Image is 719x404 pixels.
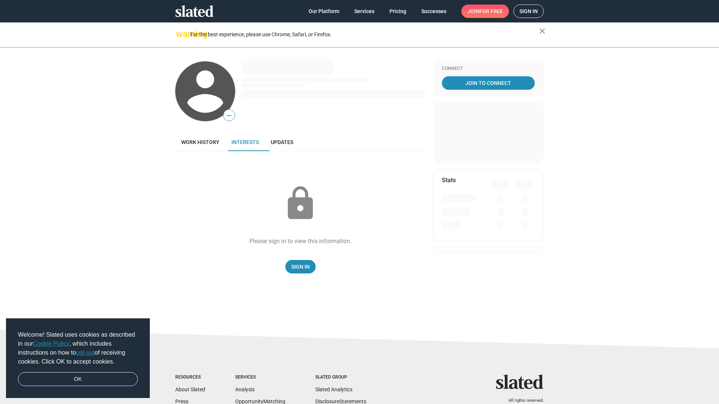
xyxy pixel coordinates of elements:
a: Successes [415,4,452,18]
a: Our Platform [303,4,345,18]
a: Slated Analytics [315,386,352,392]
a: Sign in [513,4,544,18]
div: cookieconsent [6,318,150,398]
span: Join [467,4,503,18]
a: Pricing [383,4,412,18]
span: Sign In [291,260,310,273]
a: Sign In [285,260,316,273]
span: Our Platform [309,4,339,18]
a: Work history [175,133,225,151]
a: opt-out [76,349,95,356]
a: dismiss cookie message [18,372,138,386]
mat-icon: warning [176,30,185,39]
span: for free [479,4,503,18]
mat-icon: lock [282,185,319,222]
span: — [224,111,235,120]
div: For the best experience, please use Chrome, Safari, or Firefox. [190,30,539,40]
div: Resources [175,374,205,380]
a: Updates [265,133,299,151]
span: Join To Connect [443,76,533,90]
span: Sign in [519,5,538,18]
a: Join To Connect [442,76,535,90]
span: Successes [421,4,446,18]
a: Cookie Policy [33,340,69,347]
span: Updates [271,139,293,145]
div: Services [235,374,285,380]
a: Analysis [235,386,255,392]
a: Services [348,4,380,18]
div: Connect [442,66,535,72]
a: Interests [225,133,265,151]
div: Please sign in to view this information. [249,237,352,245]
span: Work history [181,139,219,145]
span: Pricing [389,4,406,18]
span: Services [354,4,374,18]
span: Welcome! Slated uses cookies as described in our , which includes instructions on how to of recei... [18,330,138,366]
mat-icon: close [538,27,547,36]
a: Joinfor free [461,4,509,18]
div: Slated Group [315,374,366,380]
span: Interests [231,139,259,145]
mat-card-title: Stats [442,176,456,184]
a: About Slated [175,386,205,392]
